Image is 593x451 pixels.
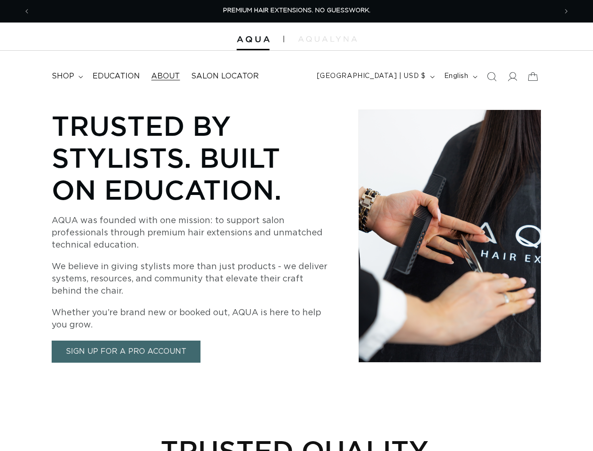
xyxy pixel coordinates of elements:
[52,341,200,363] a: Sign Up for a Pro Account
[556,2,577,20] button: Next announcement
[298,36,357,42] img: aqualyna.com
[317,71,426,81] span: [GEOGRAPHIC_DATA] | USD $
[439,68,481,86] button: English
[444,71,469,81] span: English
[52,71,74,81] span: shop
[87,66,146,87] a: Education
[185,66,264,87] a: Salon Locator
[52,261,328,297] p: We believe in giving stylists more than just products - we deliver systems, resources, and commun...
[52,109,328,205] p: Trusted by Stylists. Built on Education.
[311,68,439,86] button: [GEOGRAPHIC_DATA] | USD $
[52,215,328,251] p: AQUA was founded with one mission: to support salon professionals through premium hair extensions...
[92,71,140,81] span: Education
[481,66,502,87] summary: Search
[237,36,270,43] img: Aqua Hair Extensions
[191,71,259,81] span: Salon Locator
[46,66,87,87] summary: shop
[16,2,37,20] button: Previous announcement
[146,66,185,87] a: About
[151,71,180,81] span: About
[223,8,370,14] span: PREMIUM HAIR EXTENSIONS. NO GUESSWORK.
[52,307,328,331] p: Whether you’re brand new or booked out, AQUA is here to help you grow.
